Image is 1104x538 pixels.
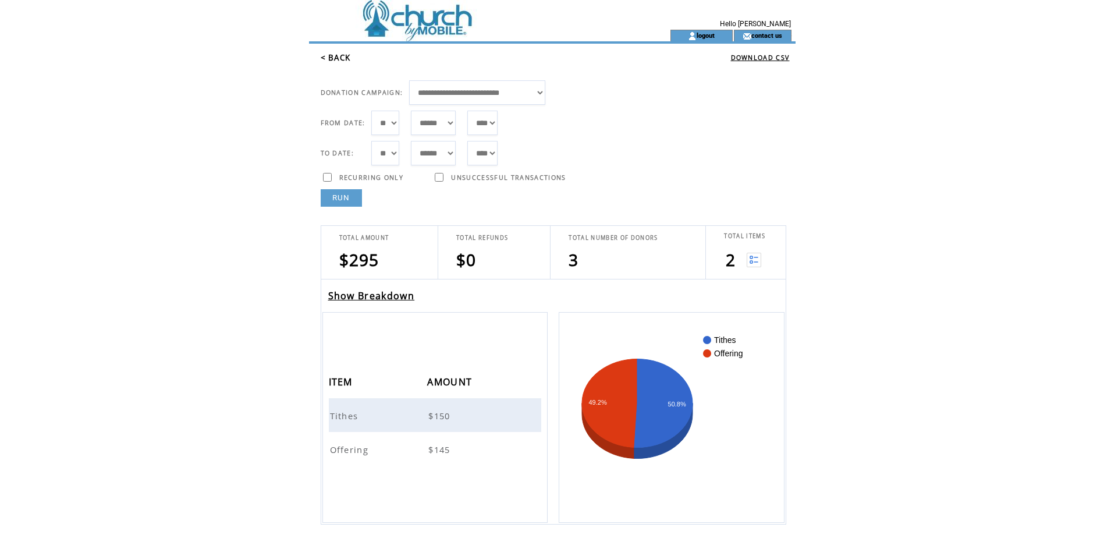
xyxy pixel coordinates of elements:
a: Show Breakdown [328,289,415,302]
text: Offering [714,349,743,358]
span: TOTAL REFUNDS [456,234,508,242]
span: ITEM [329,373,356,394]
span: RECURRING ONLY [339,174,404,182]
span: 2 [726,249,736,271]
span: TOTAL AMOUNT [339,234,389,242]
span: UNSUCCESSFUL TRANSACTIONS [451,174,566,182]
span: TOTAL NUMBER OF DONORS [569,234,658,242]
a: DOWNLOAD CSV [731,54,790,62]
a: RUN [321,189,362,207]
span: 3 [569,249,578,271]
span: Hello [PERSON_NAME] [720,20,791,28]
span: $145 [428,444,453,455]
a: contact us [751,31,782,39]
img: contact_us_icon.gif [743,31,751,41]
a: AMOUNT [427,378,475,385]
span: Tithes [330,410,361,422]
span: FROM DATE: [321,119,365,127]
text: 49.2% [589,399,607,406]
span: $0 [456,249,477,271]
svg: A chart. [577,330,766,505]
span: $150 [428,410,453,422]
span: TOTAL ITEMS [724,232,765,240]
img: View list [747,253,761,267]
span: Offering [330,444,372,455]
span: AMOUNT [427,373,475,394]
span: $295 [339,249,379,271]
a: ITEM [329,378,356,385]
a: < BACK [321,52,351,63]
a: logout [697,31,715,39]
span: DONATION CAMPAIGN: [321,89,403,97]
a: Offering [330,443,372,454]
text: 50.8% [668,401,686,408]
text: Tithes [714,335,736,345]
span: TO DATE: [321,149,354,157]
a: Tithes [330,409,361,420]
img: account_icon.gif [688,31,697,41]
